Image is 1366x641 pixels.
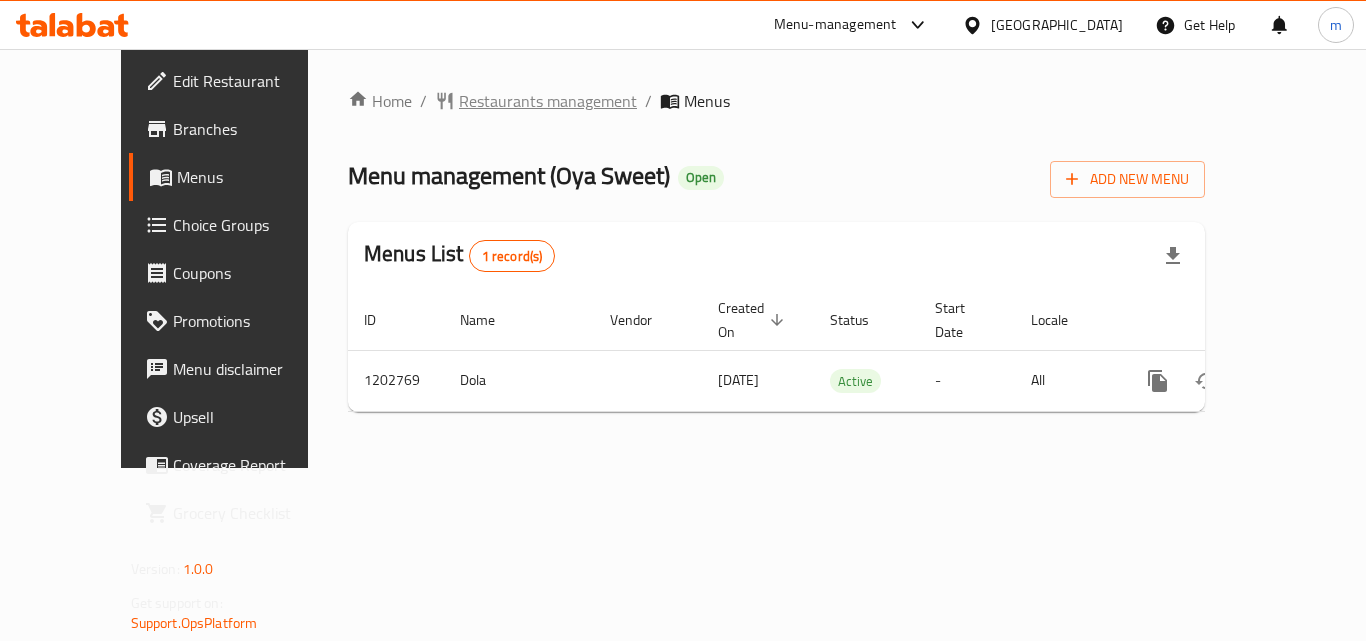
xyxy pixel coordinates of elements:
[774,13,897,37] div: Menu-management
[718,367,759,393] span: [DATE]
[830,370,881,393] span: Active
[935,296,991,344] span: Start Date
[129,201,349,249] a: Choice Groups
[173,453,333,477] span: Coverage Report
[919,350,1015,411] td: -
[1015,350,1118,411] td: All
[348,350,444,411] td: 1202769
[645,89,652,113] li: /
[1149,232,1197,280] div: Export file
[1182,357,1230,405] button: Change Status
[1330,14,1342,36] span: m
[684,89,730,113] span: Menus
[459,89,637,113] span: Restaurants management
[173,309,333,333] span: Promotions
[131,610,258,636] a: Support.OpsPlatform
[129,105,349,153] a: Branches
[610,308,678,332] span: Vendor
[1050,161,1205,198] button: Add New Menu
[173,213,333,237] span: Choice Groups
[129,297,349,345] a: Promotions
[435,89,637,113] a: Restaurants management
[991,14,1123,36] div: [GEOGRAPHIC_DATA]
[460,308,521,332] span: Name
[348,89,412,113] a: Home
[173,501,333,525] span: Grocery Checklist
[129,345,349,393] a: Menu disclaimer
[173,261,333,285] span: Coupons
[718,296,790,344] span: Created On
[830,369,881,393] div: Active
[444,350,594,411] td: Dola
[173,405,333,429] span: Upsell
[173,69,333,93] span: Edit Restaurant
[173,117,333,141] span: Branches
[1066,167,1189,192] span: Add New Menu
[131,590,223,616] span: Get support on:
[830,308,895,332] span: Status
[1031,308,1094,332] span: Locale
[129,57,349,105] a: Edit Restaurant
[1118,290,1342,351] th: Actions
[183,556,214,582] span: 1.0.0
[129,249,349,297] a: Coupons
[469,240,556,272] div: Total records count
[364,308,402,332] span: ID
[420,89,427,113] li: /
[129,441,349,489] a: Coverage Report
[177,165,333,189] span: Menus
[173,357,333,381] span: Menu disclaimer
[678,169,724,186] span: Open
[348,89,1205,113] nav: breadcrumb
[470,247,555,266] span: 1 record(s)
[348,290,1342,412] table: enhanced table
[129,489,349,537] a: Grocery Checklist
[129,153,349,201] a: Menus
[1134,357,1182,405] button: more
[364,239,555,272] h2: Menus List
[131,556,180,582] span: Version:
[348,153,670,198] span: Menu management ( Oya Sweet )
[129,393,349,441] a: Upsell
